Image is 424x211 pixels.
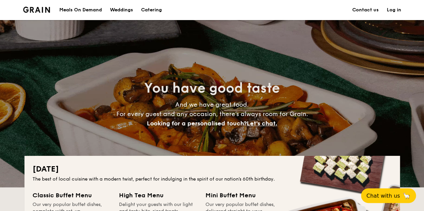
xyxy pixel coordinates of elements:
img: Grain [23,7,50,13]
span: And we have great food. For every guest and any occasion, there’s always room for Grain. [116,101,308,127]
h2: [DATE] [33,164,392,175]
span: You have good taste [144,80,280,96]
div: Mini Buffet Menu [205,191,284,200]
span: 🦙 [403,192,411,200]
span: Looking for a personalised touch? [147,120,247,127]
div: The best of local cuisine with a modern twist, perfect for indulging in the spirit of our nation’... [33,176,392,183]
span: Let's chat. [247,120,277,127]
div: High Tea Menu [119,191,197,200]
a: Logotype [23,7,50,13]
button: Chat with us🦙 [361,188,416,203]
span: Chat with us [366,193,400,199]
div: Classic Buffet Menu [33,191,111,200]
